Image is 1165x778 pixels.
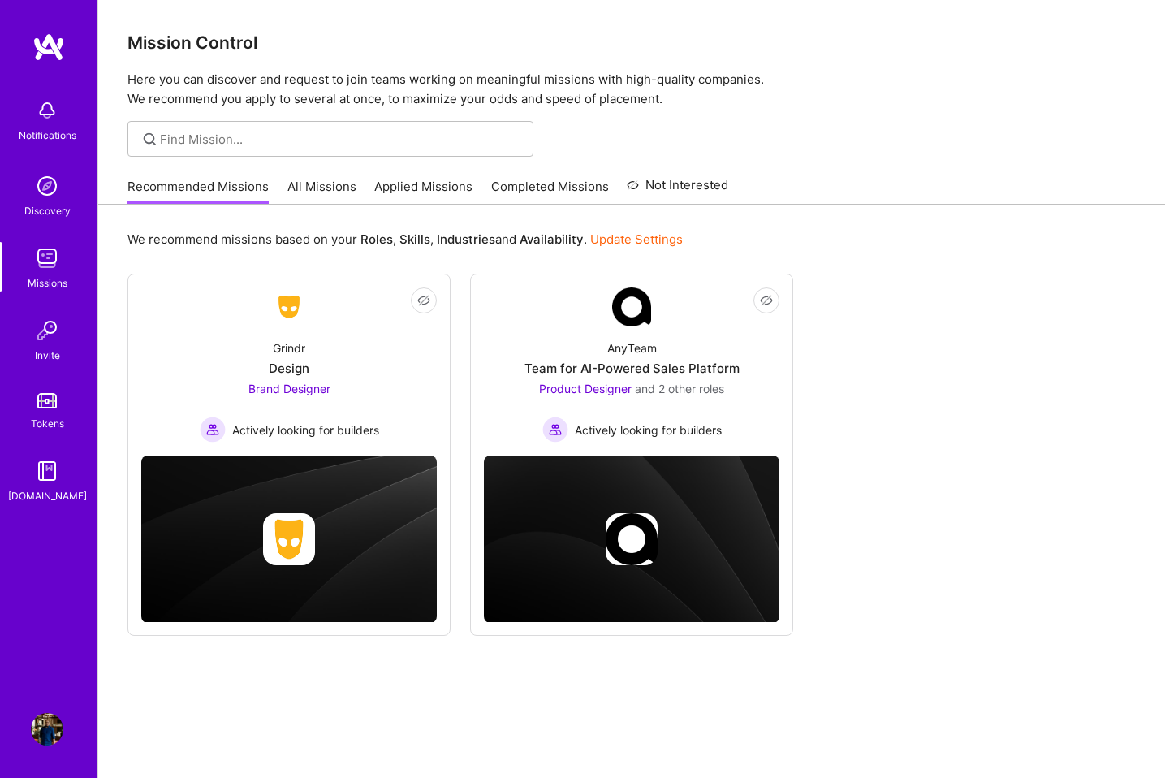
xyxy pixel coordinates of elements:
div: Grindr [273,339,305,357]
div: Missions [28,274,67,292]
b: Industries [437,231,495,247]
b: Roles [360,231,393,247]
img: guide book [31,455,63,487]
img: Actively looking for builders [542,417,568,443]
div: Discovery [24,202,71,219]
b: Availability [520,231,584,247]
span: Brand Designer [248,382,330,395]
span: and 2 other roles [635,382,724,395]
img: teamwork [31,242,63,274]
b: Skills [399,231,430,247]
h3: Mission Control [127,32,1136,53]
img: Actively looking for builders [200,417,226,443]
span: Actively looking for builders [575,421,722,439]
div: [DOMAIN_NAME] [8,487,87,504]
a: All Missions [287,178,356,205]
a: Company LogoGrindrDesignBrand Designer Actively looking for buildersActively looking for builders [141,287,437,443]
i: icon EyeClosed [417,294,430,307]
div: Design [269,360,309,377]
a: User Avatar [27,713,67,746]
img: User Avatar [31,713,63,746]
span: Actively looking for builders [232,421,379,439]
a: Update Settings [590,231,683,247]
input: Find Mission... [160,131,521,148]
span: Product Designer [539,382,632,395]
img: tokens [37,393,57,408]
img: discovery [31,170,63,202]
a: Completed Missions [491,178,609,205]
i: icon SearchGrey [140,130,159,149]
p: We recommend missions based on your , , and . [127,231,683,248]
img: Company logo [606,513,658,565]
img: logo [32,32,65,62]
img: Company logo [263,513,315,565]
img: cover [141,456,437,623]
a: Not Interested [627,175,728,205]
div: Tokens [31,415,64,432]
p: Here you can discover and request to join teams working on meaningful missions with high-quality ... [127,70,1136,109]
div: Notifications [19,127,76,144]
div: Team for AI-Powered Sales Platform [524,360,740,377]
img: Invite [31,314,63,347]
div: AnyTeam [607,339,657,357]
a: Applied Missions [374,178,472,205]
img: Company Logo [270,292,309,322]
img: bell [31,94,63,127]
a: Recommended Missions [127,178,269,205]
i: icon EyeClosed [760,294,773,307]
img: Company Logo [612,287,651,326]
a: Company LogoAnyTeamTeam for AI-Powered Sales PlatformProduct Designer and 2 other rolesActively l... [484,287,779,443]
div: Invite [35,347,60,364]
img: cover [484,456,779,623]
